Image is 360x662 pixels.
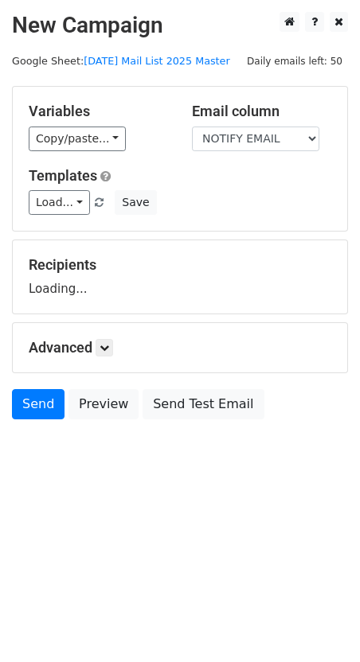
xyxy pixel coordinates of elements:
small: Google Sheet: [12,55,230,67]
a: Templates [29,167,97,184]
span: Daily emails left: 50 [241,53,348,70]
h5: Advanced [29,339,331,356]
h2: New Campaign [12,12,348,39]
h5: Email column [192,103,331,120]
a: Daily emails left: 50 [241,55,348,67]
a: Send [12,389,65,419]
a: Preview [68,389,139,419]
a: Send Test Email [143,389,264,419]
button: Save [115,190,156,215]
a: Load... [29,190,90,215]
h5: Variables [29,103,168,120]
h5: Recipients [29,256,331,274]
div: Loading... [29,256,331,298]
a: Copy/paste... [29,127,126,151]
a: [DATE] Mail List 2025 Master [84,55,230,67]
